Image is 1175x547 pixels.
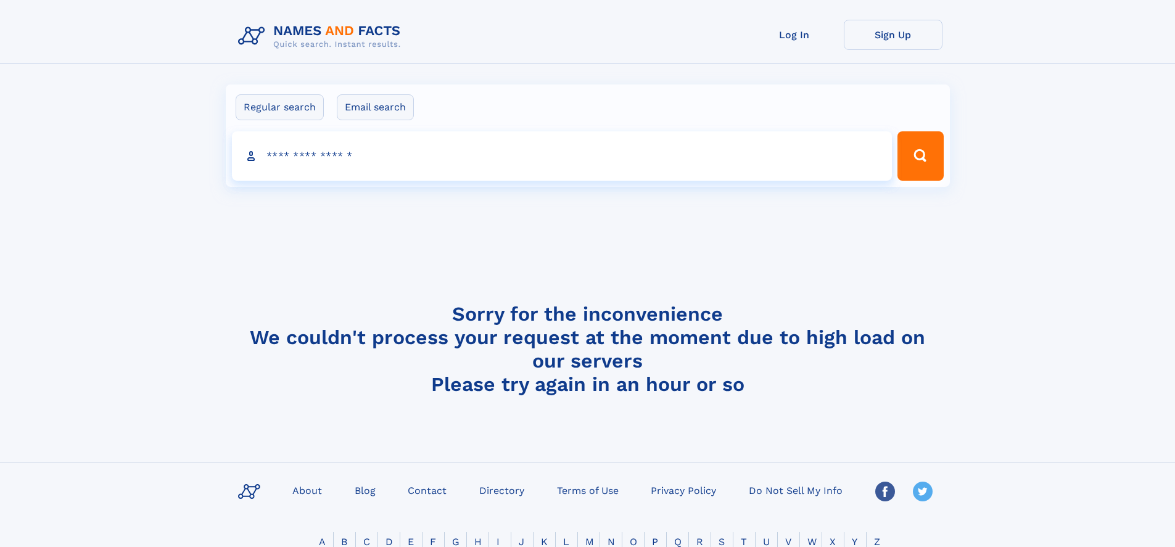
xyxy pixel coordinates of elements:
a: Log In [745,20,844,50]
a: Terms of Use [552,481,624,499]
img: Logo Names and Facts [233,20,411,53]
label: Email search [337,94,414,120]
a: About [287,481,327,499]
img: Twitter [913,482,933,501]
button: Search Button [897,131,943,181]
a: Do Not Sell My Info [744,481,847,499]
label: Regular search [236,94,324,120]
a: Blog [350,481,381,499]
img: Facebook [875,482,895,501]
h4: Sorry for the inconvenience We couldn't process your request at the moment due to high load on ou... [233,302,942,396]
a: Sign Up [844,20,942,50]
a: Privacy Policy [646,481,721,499]
input: search input [232,131,893,181]
a: Contact [403,481,451,499]
a: Directory [474,481,529,499]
